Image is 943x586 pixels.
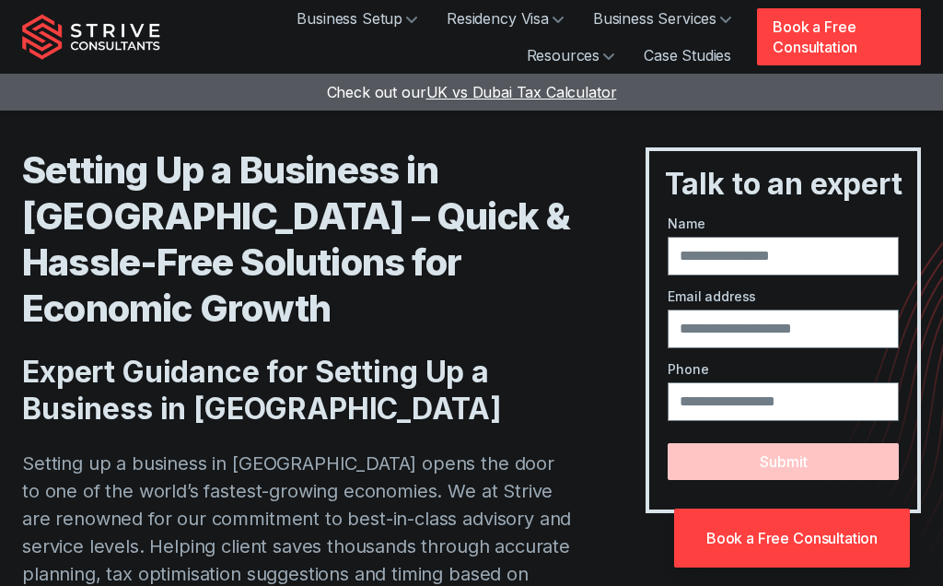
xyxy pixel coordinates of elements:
[327,83,617,101] a: Check out ourUK vs Dubai Tax Calculator
[22,14,160,60] img: Strive Consultants
[657,166,910,203] h3: Talk to an expert
[668,359,899,379] label: Phone
[668,214,899,233] label: Name
[668,443,899,480] button: Submit
[674,509,910,568] a: Book a Free Consultation
[22,147,572,332] h1: Setting Up a Business in [GEOGRAPHIC_DATA] – Quick & Hassle-Free Solutions for Economic Growth
[757,8,921,65] a: Book a Free Consultation
[426,83,617,101] span: UK vs Dubai Tax Calculator
[22,354,572,428] h2: Expert Guidance for Setting Up a Business in [GEOGRAPHIC_DATA]
[512,37,630,74] a: Resources
[629,37,746,74] a: Case Studies
[668,287,899,306] label: Email address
